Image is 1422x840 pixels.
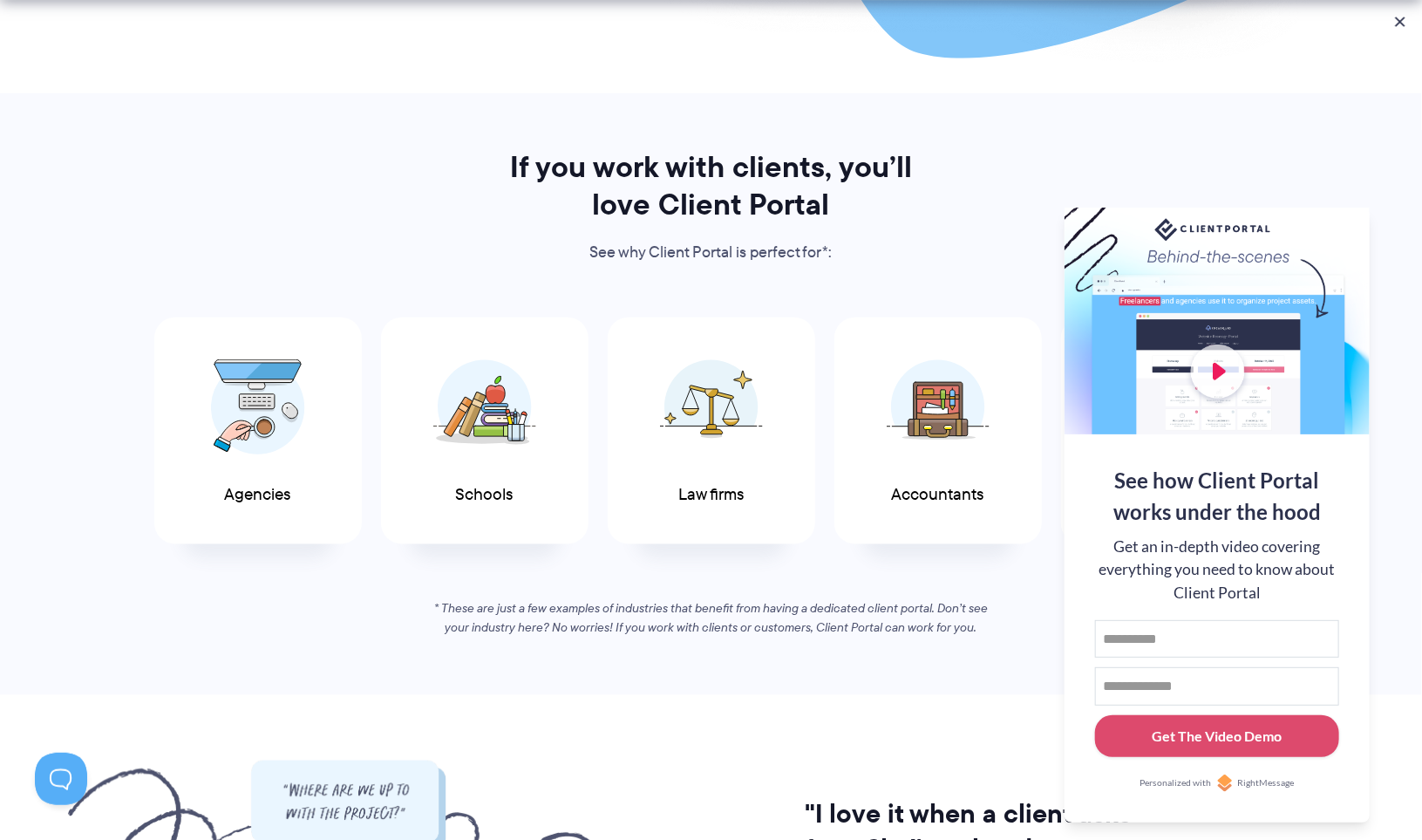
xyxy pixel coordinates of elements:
[1095,775,1339,792] a: Personalized withRightMessage
[1153,726,1283,747] div: Get The Video Demo
[892,486,984,504] span: Accountants
[1238,776,1295,790] span: RightMessage
[154,318,362,545] a: Agencies
[1095,715,1339,758] button: Get The Video Demo
[35,753,87,805] iframe: Toggle Customer Support
[486,148,936,223] h2: If you work with clients, you’ll love Client Portal
[381,318,589,545] a: Schools
[1095,536,1339,604] div: Get an in-depth video covering everything you need to know about Client Portal
[678,486,744,504] span: Law firms
[486,240,936,266] p: See why Client Portal is perfect for*:
[1140,776,1211,790] span: Personalized with
[1095,465,1339,528] div: See how Client Portal works under the hood
[834,318,1042,545] a: Accountants
[1061,318,1269,545] a: Coaches
[608,318,815,545] a: Law firms
[1216,775,1234,792] img: Personalized with RightMessage
[225,486,291,504] span: Agencies
[456,486,514,504] span: Schools
[434,599,988,636] em: * These are just a few examples of industries that benefit from having a dedicated client portal....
